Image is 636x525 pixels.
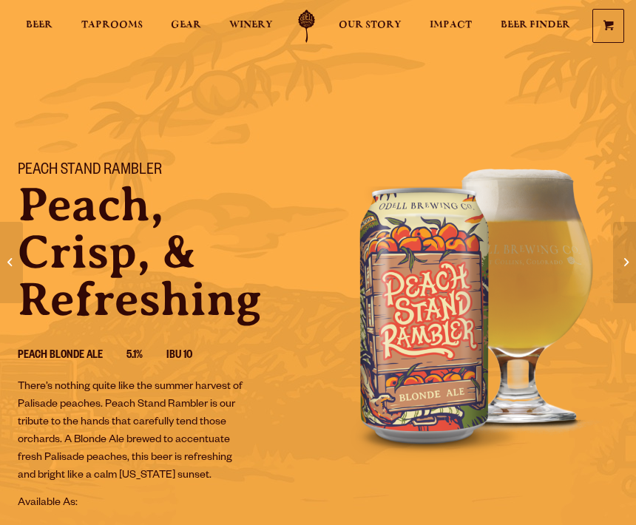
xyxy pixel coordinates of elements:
[339,10,402,43] a: Our Story
[166,347,216,366] li: IBU 10
[501,10,570,43] a: Beer Finder
[26,19,53,31] span: Beer
[18,379,244,485] p: There’s nothing quite like the summer harvest of Palisade peaches. Peach Stand Rambler is our tri...
[430,19,472,31] span: Impact
[501,19,570,31] span: Beer Finder
[18,495,300,512] p: Available As:
[229,10,273,43] a: Winery
[339,19,402,31] span: Our Story
[18,181,300,323] p: Peach, Crisp, & Refreshing
[126,347,166,366] li: 5.1%
[171,10,201,43] a: Gear
[229,19,273,31] span: Winery
[171,19,201,31] span: Gear
[430,10,472,43] a: Impact
[81,19,143,31] span: Taprooms
[81,10,143,43] a: Taprooms
[26,10,53,43] a: Beer
[18,162,300,181] h1: Peach Stand Rambler
[288,10,325,43] a: Odell Home
[18,347,126,366] li: Peach Blonde Ale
